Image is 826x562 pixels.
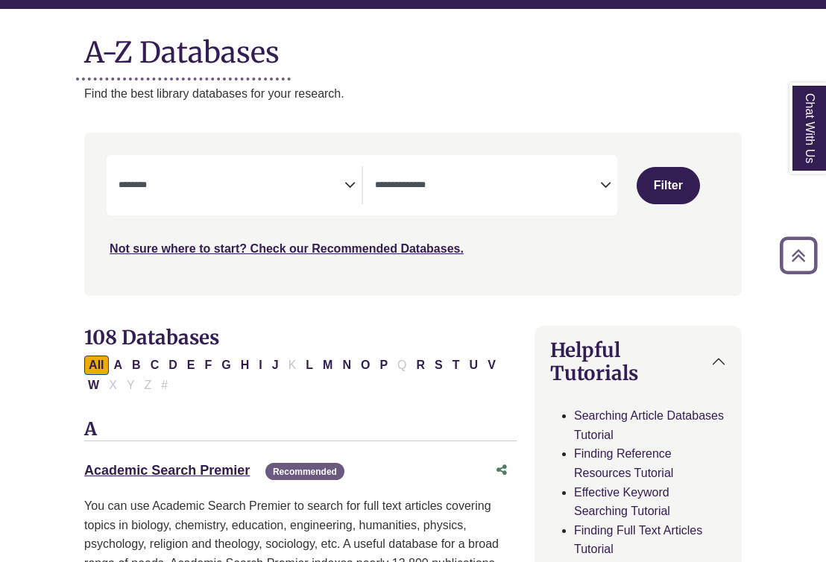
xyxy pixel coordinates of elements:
[84,24,742,69] h1: A-Z Databases
[318,356,337,375] button: Filter Results M
[84,358,502,391] div: Alpha-list to filter by first letter of database name
[110,242,464,255] a: Not sure where to start? Check our Recommended Databases.
[535,326,741,397] button: Helpful Tutorials
[200,356,216,375] button: Filter Results F
[84,356,108,375] button: All
[637,167,700,204] button: Submit for Search Results
[84,463,250,478] a: Academic Search Premier
[84,133,742,295] nav: Search filters
[574,447,673,479] a: Finding Reference Resources Tutorial
[375,180,600,192] textarea: Search
[448,356,464,375] button: Filter Results T
[574,486,670,518] a: Effective Keyword Searching Tutorial
[254,356,266,375] button: Filter Results I
[84,419,517,441] h3: A
[430,356,447,375] button: Filter Results S
[127,356,145,375] button: Filter Results B
[217,356,235,375] button: Filter Results G
[574,409,724,441] a: Searching Article Databases Tutorial
[487,456,517,484] button: Share this database
[84,84,742,104] p: Find the best library databases for your research.
[265,463,344,480] span: Recommended
[375,356,392,375] button: Filter Results P
[483,356,500,375] button: Filter Results V
[356,356,374,375] button: Filter Results O
[110,356,127,375] button: Filter Results A
[412,356,430,375] button: Filter Results R
[146,356,164,375] button: Filter Results C
[164,356,182,375] button: Filter Results D
[236,356,254,375] button: Filter Results H
[119,180,344,192] textarea: Search
[301,356,318,375] button: Filter Results L
[465,356,483,375] button: Filter Results U
[183,356,200,375] button: Filter Results E
[84,325,219,350] span: 108 Databases
[268,356,283,375] button: Filter Results J
[83,376,104,395] button: Filter Results W
[338,356,356,375] button: Filter Results N
[574,524,702,556] a: Finding Full Text Articles Tutorial
[775,245,822,265] a: Back to Top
